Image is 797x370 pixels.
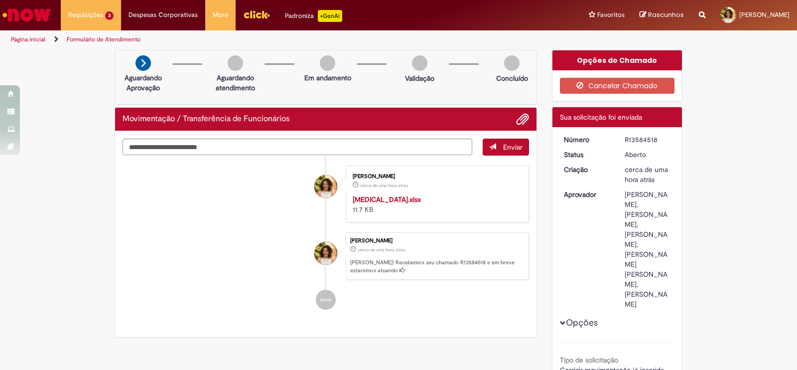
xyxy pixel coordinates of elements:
span: More [213,10,228,20]
p: Aguardando Aprovação [119,73,167,93]
span: cerca de uma hora atrás [358,247,405,253]
ul: Histórico de tíquete [123,156,529,320]
b: Tipo de solicitação [560,356,618,365]
img: ServiceNow [1,5,52,25]
img: click_logo_yellow_360x200.png [243,7,270,22]
button: Cancelar Chamado [560,78,675,94]
span: cerca de uma hora atrás [625,165,668,184]
span: Requisições [68,10,103,20]
p: Concluído [496,73,528,83]
span: Sua solicitação foi enviada [560,113,642,122]
button: Enviar [483,139,529,156]
img: img-circle-grey.png [504,55,520,71]
p: Validação [405,73,434,83]
dt: Número [556,135,618,145]
span: Enviar [503,143,523,152]
dt: Status [556,150,618,160]
a: [MEDICAL_DATA].xlsx [353,195,421,204]
span: [PERSON_NAME] [739,10,790,19]
span: 3 [105,11,114,20]
div: [PERSON_NAME] [353,174,519,180]
img: img-circle-grey.png [412,55,427,71]
li: Mariana De Matos Ribeiro [123,232,529,280]
dt: Criação [556,165,618,175]
span: Favoritos [597,10,625,20]
button: Adicionar anexos [516,113,529,126]
img: arrow-next.png [135,55,151,71]
a: Formulário de Atendimento [67,35,140,43]
div: Aberto [625,150,671,160]
div: [PERSON_NAME], [PERSON_NAME], [PERSON_NAME], [PERSON_NAME] [PERSON_NAME], [PERSON_NAME] [625,189,671,309]
div: Opções do Chamado [552,50,682,70]
p: [PERSON_NAME]! Recebemos seu chamado R13584518 e em breve estaremos atuando. [350,259,524,274]
span: Despesas Corporativas [129,10,198,20]
a: Página inicial [11,35,45,43]
time: 01/10/2025 09:36:33 [360,183,408,188]
time: 01/10/2025 09:36:45 [625,165,668,184]
div: Mariana De Matos Ribeiro [314,175,337,198]
span: cerca de uma hora atrás [360,183,408,188]
p: Aguardando atendimento [211,73,260,93]
div: 11.7 KB [353,194,519,214]
div: R13584518 [625,135,671,145]
textarea: Digite sua mensagem aqui... [123,139,472,156]
div: [PERSON_NAME] [350,238,524,244]
div: Mariana De Matos Ribeiro [314,242,337,265]
h2: Movimentação / Transferência de Funcionários Histórico de tíquete [123,115,289,124]
ul: Trilhas de página [7,30,524,49]
div: Padroniza [285,10,342,22]
div: 01/10/2025 09:36:45 [625,165,671,185]
time: 01/10/2025 09:36:45 [358,247,405,253]
p: Em andamento [304,73,351,83]
dt: Aprovador [556,189,618,199]
a: Rascunhos [640,10,684,20]
img: img-circle-grey.png [228,55,243,71]
span: Rascunhos [648,10,684,19]
img: img-circle-grey.png [320,55,335,71]
p: +GenAi [318,10,342,22]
